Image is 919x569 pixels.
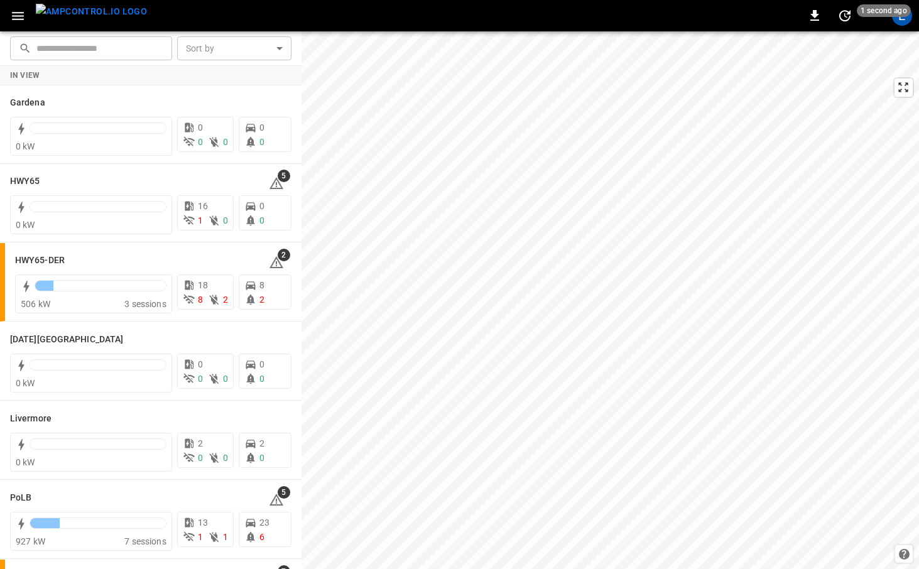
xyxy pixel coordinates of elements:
[223,532,228,542] span: 1
[10,491,31,505] h6: PoLB
[259,374,264,384] span: 0
[198,518,208,528] span: 13
[198,532,203,542] span: 1
[259,280,264,290] span: 8
[198,295,203,305] span: 8
[15,254,65,268] h6: HWY65-DER
[124,536,166,546] span: 7 sessions
[259,453,264,463] span: 0
[16,220,35,230] span: 0 kW
[198,374,203,384] span: 0
[278,170,290,182] span: 5
[259,122,264,133] span: 0
[223,453,228,463] span: 0
[16,457,35,467] span: 0 kW
[259,201,264,211] span: 0
[10,333,123,347] h6: Karma Center
[223,374,228,384] span: 0
[36,4,147,19] img: ampcontrol.io logo
[278,249,290,261] span: 2
[259,137,264,147] span: 0
[259,518,269,528] span: 23
[198,137,203,147] span: 0
[259,295,264,305] span: 2
[198,201,208,211] span: 16
[259,532,264,542] span: 6
[21,299,50,309] span: 506 kW
[259,215,264,225] span: 0
[16,378,35,388] span: 0 kW
[124,299,166,309] span: 3 sessions
[223,295,228,305] span: 2
[259,438,264,448] span: 2
[10,412,52,426] h6: Livermore
[16,536,45,546] span: 927 kW
[198,122,203,133] span: 0
[198,438,203,448] span: 2
[223,137,228,147] span: 0
[857,4,911,17] span: 1 second ago
[16,141,35,151] span: 0 kW
[835,6,855,26] button: set refresh interval
[198,280,208,290] span: 18
[198,215,203,225] span: 1
[10,175,40,188] h6: HWY65
[198,359,203,369] span: 0
[259,359,264,369] span: 0
[10,96,45,110] h6: Gardena
[10,71,40,80] strong: In View
[198,453,203,463] span: 0
[278,486,290,499] span: 5
[223,215,228,225] span: 0
[302,31,919,569] canvas: Map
